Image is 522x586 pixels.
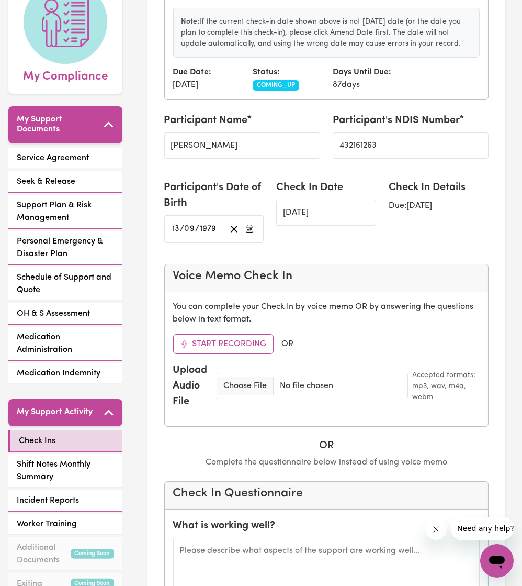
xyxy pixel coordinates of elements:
[333,113,460,128] label: Participant's NDIS Number
[326,66,406,91] div: 87 days
[426,519,447,540] iframe: Close message
[172,222,180,236] input: --
[167,66,247,91] div: [DATE]
[17,152,89,164] span: Service Agreement
[19,435,55,447] span: Check Ins
[8,490,122,512] a: Incident Reports
[8,327,122,361] a: Medication Administration
[17,199,114,224] span: Support Plan & Risk Management
[17,175,75,188] span: Seek & Release
[173,269,480,283] h4: Voice Memo Check In
[8,399,122,426] button: My Support Activity
[173,486,480,501] h4: Check In Questionnaire
[23,64,108,86] span: My Compliance
[173,518,276,534] label: What is working well?
[17,271,114,296] span: Schedule of Support and Quote
[333,68,391,76] strong: Days Until Due:
[8,267,122,301] a: Schedule of Support and Quote
[164,439,489,452] h5: OR
[173,68,212,76] strong: Due Date:
[200,222,218,236] input: ----
[17,494,79,507] span: Incident Reports
[8,171,122,193] a: Seek & Release
[17,307,90,320] span: OH & S Assessment
[164,456,489,469] p: Complete the questionnaire below instead of using voice memo
[17,331,114,356] span: Medication Administration
[6,7,63,16] span: Need any help?
[8,106,122,143] button: My Support Documents
[253,80,299,91] span: COMING_UP
[8,195,122,229] a: Support Plan & Risk Management
[8,303,122,325] a: OH & S Assessment
[17,367,100,380] span: Medication Indemnity
[412,370,480,403] small: Accepted formats: mp3, wav, m4a, webm
[196,224,200,234] span: /
[282,338,294,350] span: OR
[17,407,93,417] h5: My Support Activity
[17,115,104,135] h5: My Support Documents
[180,224,185,234] span: /
[8,537,122,571] a: Additional DocumentsComing Soon
[8,148,122,169] a: Service Agreement
[276,180,343,195] label: Check In Date
[181,16,472,49] p: If the current check-in date shown above is not [DATE] date (or the date you plan to complete thi...
[8,430,122,452] a: Check Ins
[164,113,248,128] label: Participant Name
[17,235,114,260] span: Personal Emergency & Disaster Plan
[17,458,114,483] span: Shift Notes Monthly Summary
[480,544,514,578] iframe: Button to launch messaging window
[8,514,122,535] a: Worker Training
[164,180,264,211] label: Participant's Date of Birth
[389,180,466,195] label: Check In Details
[185,225,190,233] span: 0
[8,363,122,384] a: Medication Indemnity
[173,301,480,326] p: You can complete your Check In by voice memo OR by answering the questions below in text format.
[451,517,514,540] iframe: Message from company
[17,518,77,530] span: Worker Training
[173,334,274,354] button: Start Recording
[389,200,489,212] div: Due: [DATE]
[71,549,114,559] small: Coming Soon
[253,68,280,76] strong: Status:
[185,222,196,236] input: --
[8,231,122,265] a: Personal Emergency & Disaster Plan
[8,454,122,488] a: Shift Notes Monthly Summary
[181,18,200,26] strong: Note:
[173,362,213,410] label: Upload Audio File
[17,541,71,567] span: Additional Documents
